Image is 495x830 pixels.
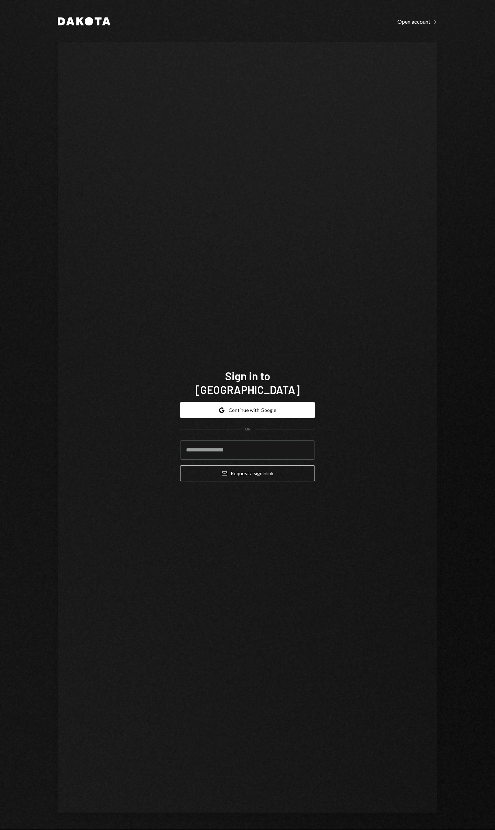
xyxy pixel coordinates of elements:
[180,402,315,418] button: Continue with Google
[180,369,315,396] h1: Sign in to [GEOGRAPHIC_DATA]
[397,18,437,25] a: Open account
[180,465,315,481] button: Request a signinlink
[245,426,251,432] div: OR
